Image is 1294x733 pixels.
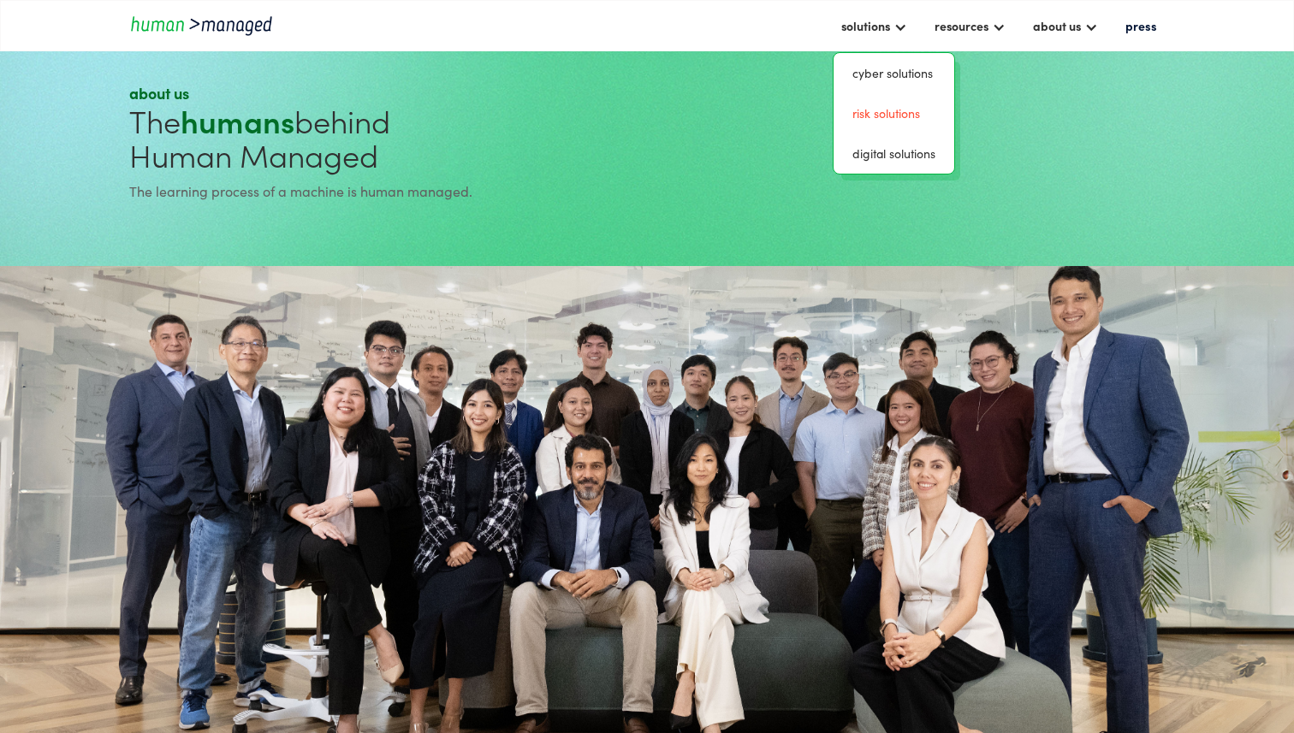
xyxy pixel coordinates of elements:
div: about us [1033,15,1081,36]
div: resources [935,15,988,36]
strong: humans [181,98,294,142]
a: press [1117,11,1165,40]
h1: The behind Human Managed [129,103,640,172]
div: solutions [833,11,916,40]
a: digital solutions [840,140,947,167]
div: about us [1024,11,1107,40]
div: solutions [841,15,890,36]
a: Cyber solutions [840,60,947,86]
div: resources [926,11,1014,40]
div: about us [129,83,640,103]
a: home [129,14,283,37]
a: risk solutions [840,100,947,127]
div: The learning process of a machine is human managed. [129,180,640,201]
